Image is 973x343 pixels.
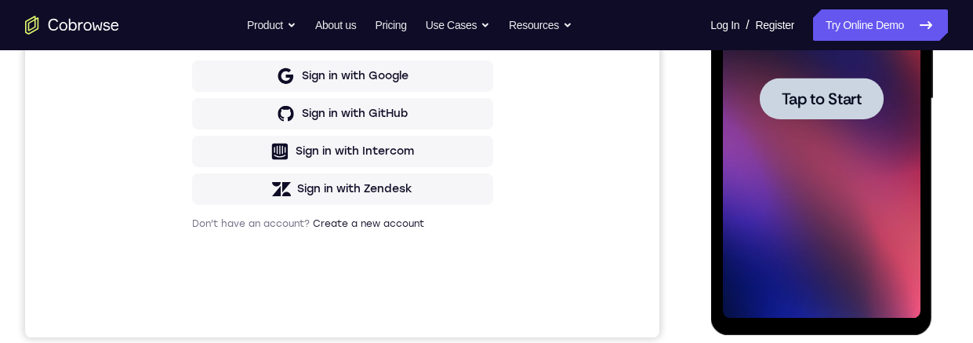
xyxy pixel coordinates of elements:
a: Register [756,9,794,41]
span: Tap to Start [71,224,151,239]
a: Go to the home page [25,16,119,35]
h1: Sign in to your account [167,108,468,130]
p: or [309,224,325,237]
button: Use Cases [426,9,490,41]
button: Resources [509,9,572,41]
button: Product [247,9,296,41]
span: / [746,16,749,35]
button: Sign in [167,180,468,211]
input: Enter your email [176,150,459,166]
a: Pricing [375,9,406,41]
div: Sign in with Google [277,257,383,272]
a: Log In [710,9,739,41]
button: Sign in with GitHub [167,286,468,318]
div: Sign in with GitHub [277,294,383,310]
button: Tap to Start [49,210,172,252]
button: Sign in with Google [167,249,468,280]
a: About us [315,9,356,41]
a: Try Online Demo [813,9,948,41]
